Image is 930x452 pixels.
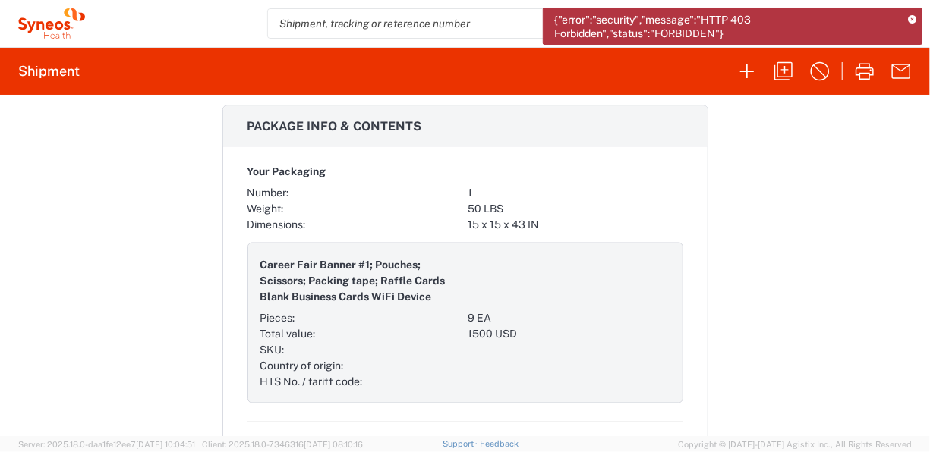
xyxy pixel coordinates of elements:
span: Server: 2025.18.0-daa1fe12ee7 [18,440,195,449]
span: Career Fair Banner #1; Pouches; Scissors; Packing tape; Raffle Cards Blank Business Cards WiFi De... [260,258,462,306]
span: HTS No. / tariff code: [260,376,363,388]
div: 1500 USD [468,327,670,343]
div: 15 x 15 x 43 IN [468,218,683,234]
span: Client: 2025.18.0-7346316 [202,440,363,449]
div: 50 LBS [468,202,683,218]
span: Dimensions: [247,219,306,231]
span: Pieces: [260,312,295,325]
input: Shipment, tracking or reference number [268,9,661,38]
span: {"error":"security","message":"HTTP 403 Forbidden","status":"FORBIDDEN"} [554,13,897,40]
span: [DATE] 08:10:16 [304,440,363,449]
span: Weight: [247,203,284,215]
span: SKU: [260,344,285,356]
div: 1 [468,186,683,202]
span: Package info & contents [247,119,422,133]
span: Number: [247,187,289,199]
a: Feedback [480,439,519,448]
span: Your Packaging [247,165,326,180]
span: [DATE] 10:04:51 [136,440,195,449]
a: Support [443,439,481,448]
span: Copyright © [DATE]-[DATE] Agistix Inc., All Rights Reserved [678,438,912,451]
h2: Shipment [18,62,80,80]
span: Total value: [260,328,316,341]
span: Country of origin: [260,360,344,372]
div: 9 EA [468,311,670,327]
